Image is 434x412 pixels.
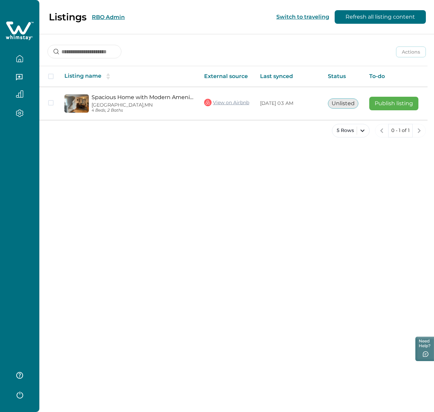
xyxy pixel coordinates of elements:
[92,102,193,108] p: [GEOGRAPHIC_DATA], MN
[49,11,86,23] p: Listings
[396,46,426,57] button: Actions
[92,108,193,113] p: 4 Beds, 2 Baths
[391,127,410,134] p: 0 - 1 of 1
[59,66,199,87] th: Listing name
[328,98,358,109] button: Unlisted
[332,124,370,137] button: 5 Rows
[255,66,322,87] th: Last synced
[375,124,389,137] button: previous page
[64,94,89,113] img: propertyImage_Spacious Home with Modern Amenities - Inviting Urban Retreat
[204,98,249,107] a: View on Airbnb
[369,97,418,110] button: Publish listing
[101,73,115,80] button: sorting
[412,124,426,137] button: next page
[92,14,125,20] button: RBO Admin
[260,100,317,107] p: [DATE] 03 AM
[335,10,426,24] button: Refresh all listing content
[388,124,413,137] button: 0 - 1 of 1
[322,66,364,87] th: Status
[199,66,255,87] th: External source
[92,94,193,100] a: Spacious Home with Modern Amenities - Inviting Urban Retreat
[364,66,424,87] th: To-do
[276,14,329,20] button: Switch to traveling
